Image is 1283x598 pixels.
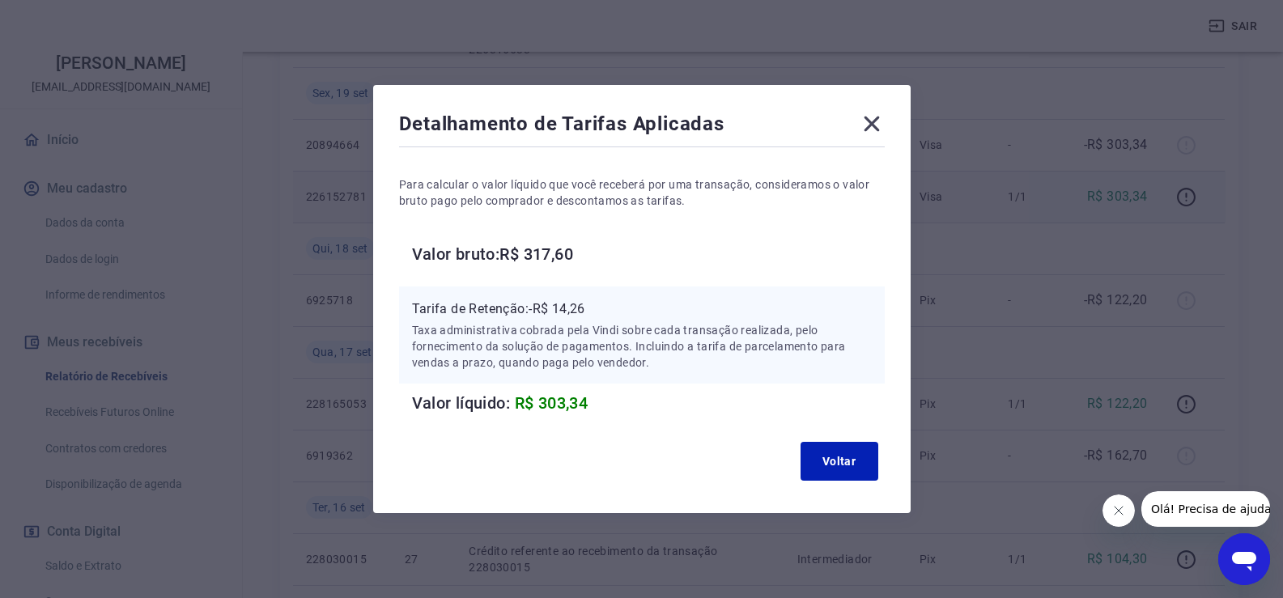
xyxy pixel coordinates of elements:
[515,393,588,413] span: R$ 303,34
[412,241,885,267] h6: Valor bruto: R$ 317,60
[399,111,885,143] div: Detalhamento de Tarifas Aplicadas
[399,176,885,209] p: Para calcular o valor líquido que você receberá por uma transação, consideramos o valor bruto pag...
[412,299,872,319] p: Tarifa de Retenção: -R$ 14,26
[1141,491,1270,527] iframe: Mensagem da empresa
[801,442,878,481] button: Voltar
[1218,533,1270,585] iframe: Botão para abrir a janela de mensagens
[412,322,872,371] p: Taxa administrativa cobrada pela Vindi sobre cada transação realizada, pelo fornecimento da soluç...
[412,390,885,416] h6: Valor líquido:
[1102,494,1135,527] iframe: Fechar mensagem
[10,11,136,24] span: Olá! Precisa de ajuda?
